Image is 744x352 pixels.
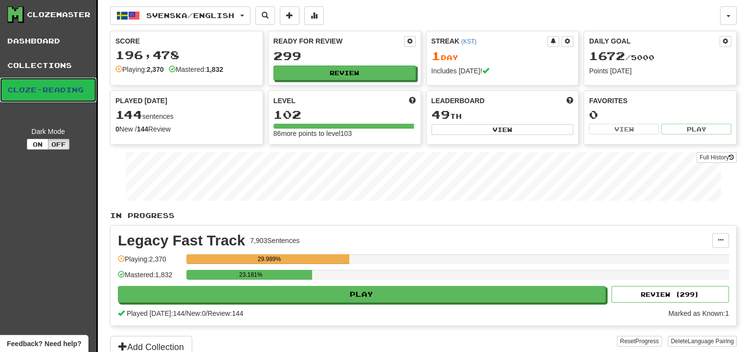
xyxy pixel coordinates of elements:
[431,36,548,46] div: Streak
[431,109,574,121] div: th
[27,139,48,150] button: On
[207,309,243,317] span: Review: 144
[273,109,416,121] div: 102
[589,124,659,134] button: View
[661,124,731,134] button: Play
[255,6,275,25] button: Search sentences
[115,36,258,46] div: Score
[250,236,299,245] div: 7,903 Sentences
[697,152,737,163] a: Full History
[589,109,731,121] div: 0
[611,286,729,303] button: Review (299)
[115,96,167,106] span: Played [DATE]
[273,36,404,46] div: Ready for Review
[189,254,349,264] div: 29.989%
[115,49,258,61] div: 196,478
[169,65,223,74] div: Mastered:
[461,38,476,45] a: (KST)
[118,233,245,248] div: Legacy Fast Track
[304,6,324,25] button: More stats
[115,108,142,121] span: 144
[146,11,234,20] span: Svenska / English
[273,50,416,62] div: 299
[273,66,416,80] button: Review
[110,6,250,25] button: Svenska/English
[617,336,661,347] button: ResetProgress
[206,309,208,317] span: /
[110,211,737,220] p: In Progress
[431,66,574,76] div: Includes [DATE]!
[280,6,299,25] button: Add sentence to collection
[115,124,258,134] div: New / Review
[589,96,731,106] div: Favorites
[186,309,206,317] span: New: 0
[431,50,574,63] div: Day
[118,254,181,270] div: Playing: 2,370
[668,336,737,347] button: DeleteLanguage Pairing
[27,10,90,20] div: Clozemaster
[115,125,119,133] strong: 0
[589,53,654,62] span: / 5000
[115,109,258,121] div: sentences
[137,125,148,133] strong: 144
[668,308,729,318] div: Marked as Known: 1
[273,96,295,106] span: Level
[184,309,186,317] span: /
[118,270,181,286] div: Mastered: 1,832
[688,338,734,345] span: Language Pairing
[589,49,625,63] span: 1672
[409,96,416,106] span: Score more points to level up
[431,49,441,63] span: 1
[7,127,89,136] div: Dark Mode
[589,66,731,76] div: Points [DATE]
[566,96,573,106] span: This week in points, UTC
[431,96,485,106] span: Leaderboard
[48,139,69,150] button: Off
[206,66,223,73] strong: 1,832
[431,124,574,135] button: View
[127,309,184,317] span: Played [DATE]: 144
[431,108,450,121] span: 49
[635,338,659,345] span: Progress
[189,270,312,280] div: 23.181%
[115,65,164,74] div: Playing:
[589,36,720,47] div: Daily Goal
[7,339,81,349] span: Open feedback widget
[273,129,416,138] div: 86 more points to level 103
[147,66,164,73] strong: 2,370
[118,286,606,303] button: Play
